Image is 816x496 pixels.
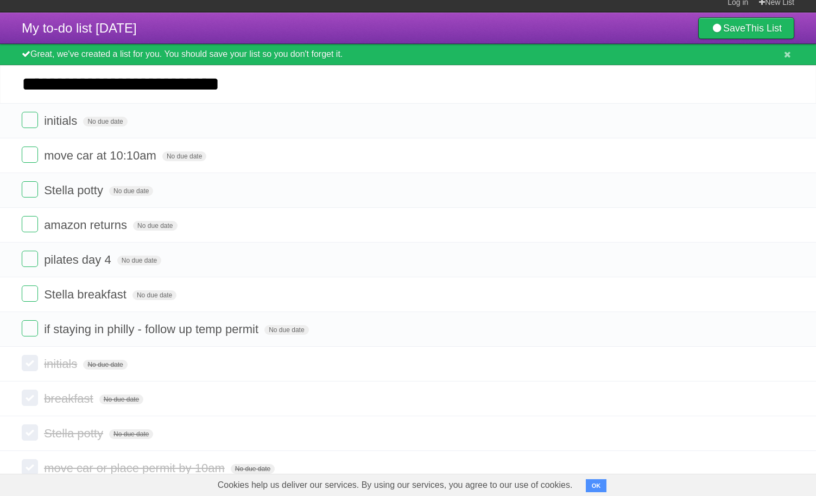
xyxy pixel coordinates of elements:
[44,183,106,197] span: Stella potty
[99,395,143,404] span: No due date
[264,325,308,335] span: No due date
[132,290,176,300] span: No due date
[231,464,275,474] span: No due date
[22,390,38,406] label: Done
[22,21,137,35] span: My to-do list [DATE]
[22,147,38,163] label: Done
[745,23,782,34] b: This List
[22,320,38,336] label: Done
[44,392,96,405] span: breakfast
[83,117,127,126] span: No due date
[44,288,129,301] span: Stella breakfast
[22,285,38,302] label: Done
[22,251,38,267] label: Done
[133,221,177,231] span: No due date
[698,17,794,39] a: SaveThis List
[22,355,38,371] label: Done
[44,149,159,162] span: move car at 10:10am
[109,429,153,439] span: No due date
[162,151,206,161] span: No due date
[44,322,261,336] span: if staying in philly - follow up temp permit
[22,424,38,441] label: Done
[44,253,114,266] span: pilates day 4
[109,186,153,196] span: No due date
[44,357,80,371] span: initials
[44,114,80,128] span: initials
[44,427,106,440] span: Stella potty
[207,474,584,496] span: Cookies help us deliver our services. By using our services, you agree to our use of cookies.
[44,461,227,475] span: move car or place permit by 10am
[22,181,38,198] label: Done
[22,216,38,232] label: Done
[83,360,127,370] span: No due date
[117,256,161,265] span: No due date
[44,218,130,232] span: amazon returns
[22,459,38,475] label: Done
[586,479,607,492] button: OK
[22,112,38,128] label: Done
